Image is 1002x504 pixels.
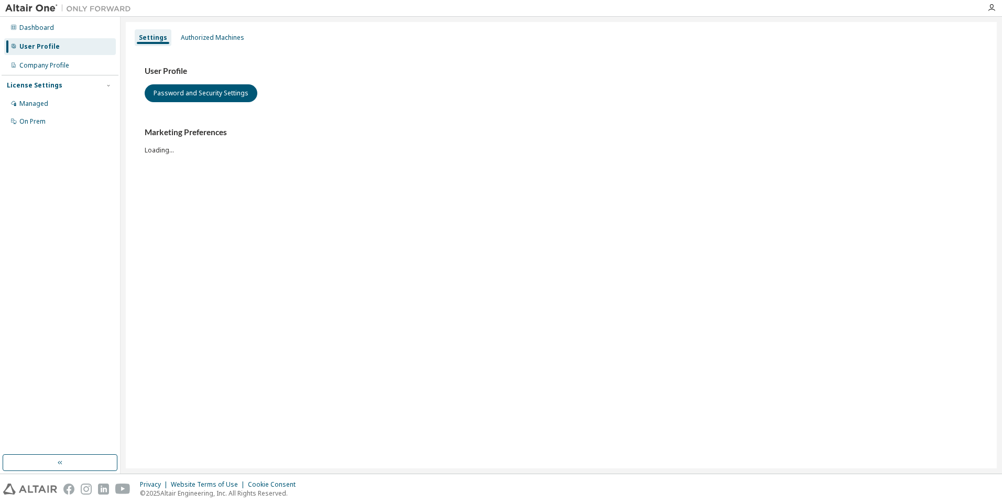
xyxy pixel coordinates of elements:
img: youtube.svg [115,484,130,495]
h3: User Profile [145,66,978,76]
p: © 2025 Altair Engineering, Inc. All Rights Reserved. [140,489,302,498]
div: Authorized Machines [181,34,244,42]
div: Privacy [140,480,171,489]
h3: Marketing Preferences [145,127,978,138]
div: Managed [19,100,48,108]
img: facebook.svg [63,484,74,495]
button: Password and Security Settings [145,84,257,102]
div: User Profile [19,42,60,51]
div: Settings [139,34,167,42]
div: Dashboard [19,24,54,32]
div: On Prem [19,117,46,126]
img: linkedin.svg [98,484,109,495]
div: Loading... [145,127,978,154]
img: altair_logo.svg [3,484,57,495]
img: instagram.svg [81,484,92,495]
div: License Settings [7,81,62,90]
div: Cookie Consent [248,480,302,489]
div: Company Profile [19,61,69,70]
img: Altair One [5,3,136,14]
div: Website Terms of Use [171,480,248,489]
